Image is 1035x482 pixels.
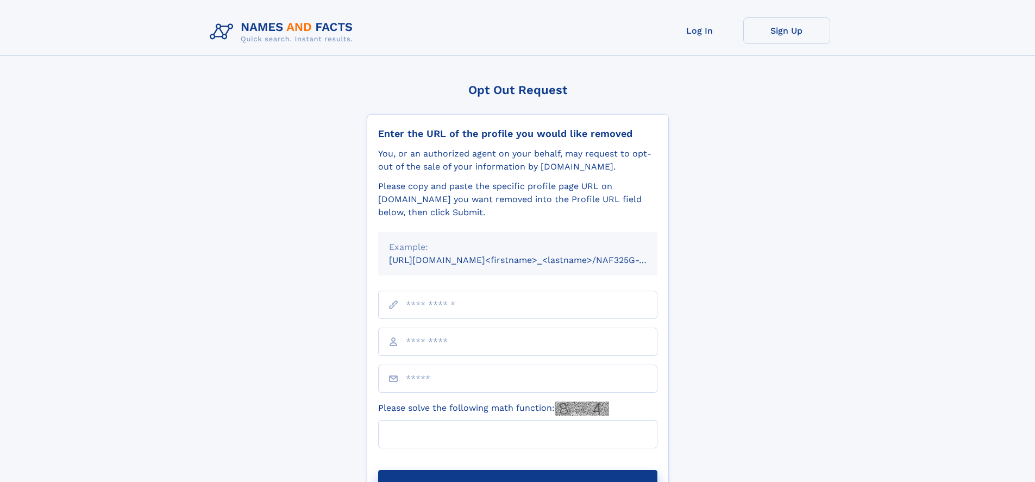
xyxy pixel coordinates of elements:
[743,17,830,44] a: Sign Up
[378,180,657,219] div: Please copy and paste the specific profile page URL on [DOMAIN_NAME] you want removed into the Pr...
[656,17,743,44] a: Log In
[389,255,678,265] small: [URL][DOMAIN_NAME]<firstname>_<lastname>/NAF325G-xxxxxxxx
[205,17,362,47] img: Logo Names and Facts
[378,128,657,140] div: Enter the URL of the profile you would like removed
[389,241,647,254] div: Example:
[378,147,657,173] div: You, or an authorized agent on your behalf, may request to opt-out of the sale of your informatio...
[378,402,609,416] label: Please solve the following math function:
[367,83,669,97] div: Opt Out Request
